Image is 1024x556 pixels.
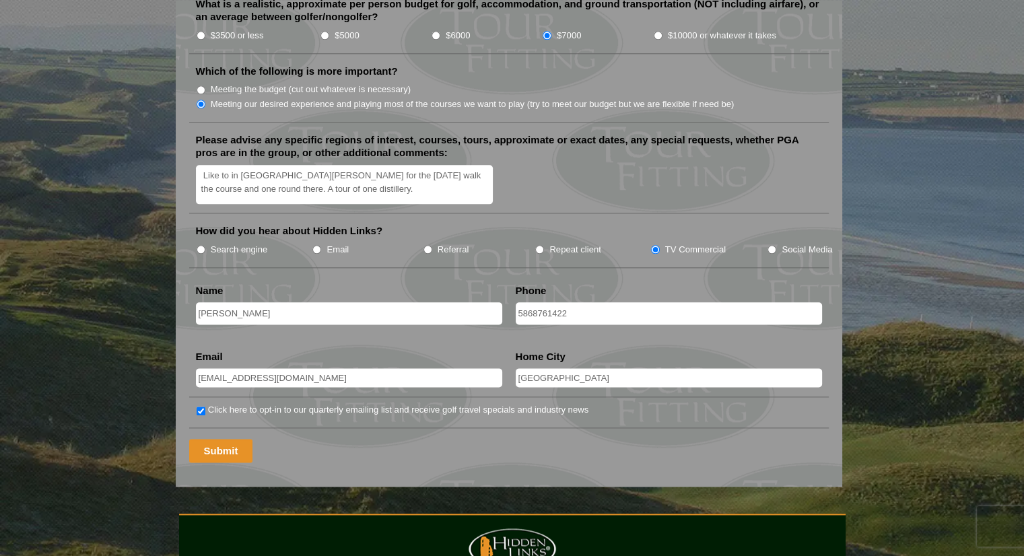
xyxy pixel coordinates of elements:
[549,243,601,256] label: Repeat client
[327,243,349,256] label: Email
[782,243,832,256] label: Social Media
[211,29,264,42] label: $3500 or less
[189,439,253,462] input: Submit
[668,29,776,42] label: $10000 or whatever it takes
[196,224,383,238] label: How did you hear about Hidden Links?
[196,65,398,78] label: Which of the following is more important?
[196,165,493,205] textarea: Like to in [GEOGRAPHIC_DATA][PERSON_NAME] for the [DATE] walk the course and one round there. A t...
[211,98,735,111] label: Meeting our desired experience and playing most of the courses we want to play (try to meet our b...
[211,83,411,96] label: Meeting the budget (cut out whatever is necessary)
[196,350,223,363] label: Email
[516,284,547,298] label: Phone
[208,403,588,417] label: Click here to opt-in to our quarterly emailing list and receive golf travel specials and industry...
[446,29,470,42] label: $6000
[211,243,268,256] label: Search engine
[196,284,224,298] label: Name
[335,29,359,42] label: $5000
[665,243,726,256] label: TV Commercial
[557,29,581,42] label: $7000
[438,243,469,256] label: Referral
[196,133,822,160] label: Please advise any specific regions of interest, courses, tours, approximate or exact dates, any s...
[516,350,566,363] label: Home City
